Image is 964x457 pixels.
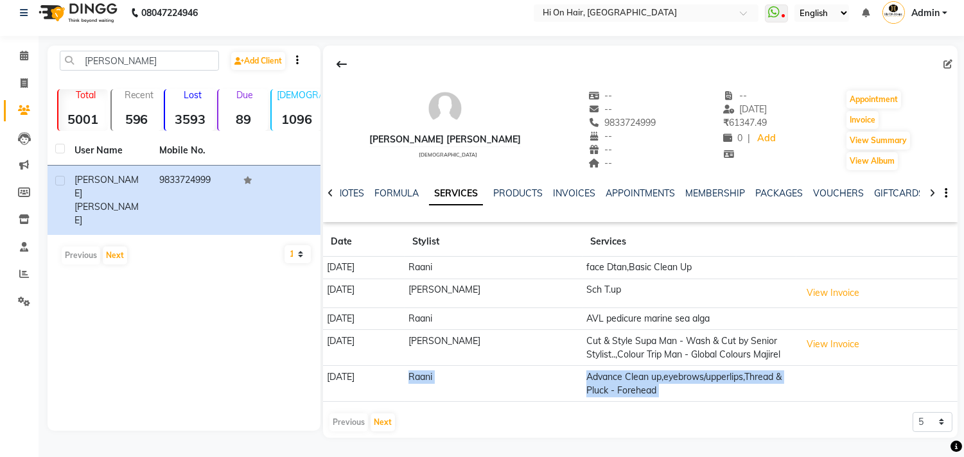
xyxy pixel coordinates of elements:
button: View Summary [846,132,910,150]
td: [DATE] [323,257,405,279]
a: SERVICES [429,182,483,205]
strong: 3593 [165,111,215,127]
span: [PERSON_NAME] [PERSON_NAME] [74,174,139,226]
p: Total [64,89,108,101]
td: Raani [405,257,583,279]
td: Cut & Style Supa Man - Wash & Cut by Senior Stylist..,Colour Trip Man - Global Colours Majirel [583,330,796,366]
td: [DATE] [323,307,405,330]
th: Stylist [405,227,583,257]
th: Mobile No. [152,136,236,166]
strong: 1096 [272,111,321,127]
span: Admin [911,6,940,20]
a: FORMULA [374,187,419,199]
a: INVOICES [553,187,595,199]
td: [DATE] [323,330,405,366]
img: Admin [882,1,905,24]
td: [PERSON_NAME] [405,279,583,307]
span: -- [588,103,613,115]
a: PRODUCTS [493,187,543,199]
a: APPOINTMENTS [606,187,675,199]
td: face Dtan,Basic Clean Up [583,257,796,279]
td: Raani [405,366,583,402]
span: -- [588,144,613,155]
td: [DATE] [323,366,405,402]
strong: 596 [112,111,161,127]
strong: 89 [218,111,268,127]
button: View Invoice [801,334,865,354]
a: PACKAGES [755,187,803,199]
span: -- [588,157,613,169]
div: Back to Client [328,52,355,76]
span: ₹ [723,117,729,128]
span: 9833724999 [588,117,656,128]
td: Raani [405,307,583,330]
a: Add Client [231,52,285,70]
button: Appointment [846,91,901,108]
span: 61347.49 [723,117,767,128]
th: User Name [67,136,152,166]
td: [DATE] [323,279,405,307]
div: [PERSON_NAME] [PERSON_NAME] [369,133,521,146]
p: Due [221,89,268,101]
button: Invoice [846,111,879,129]
td: Advance Clean up,eyebrows/upperlips,Thread & Pluck - Forehead [583,366,796,402]
p: Recent [117,89,161,101]
td: 9833724999 [152,166,236,235]
button: Next [103,246,127,264]
td: AVL pedicure marine sea alga [583,307,796,330]
td: [PERSON_NAME] [405,330,583,366]
th: Services [583,227,796,257]
th: Date [323,227,405,257]
span: [DATE] [723,103,767,115]
span: -- [588,130,613,142]
span: -- [588,90,613,101]
button: View Invoice [801,283,865,303]
img: avatar [426,89,464,128]
td: Sch T.up [583,279,796,307]
strong: 5001 [58,111,108,127]
span: [DEMOGRAPHIC_DATA] [419,151,477,158]
a: NOTES [335,187,364,199]
span: | [748,132,750,145]
input: Search by Name/Mobile/Email/Code [60,51,219,71]
a: VOUCHERS [813,187,864,199]
button: Next [371,413,395,431]
a: GIFTCARDS [874,187,924,199]
span: 0 [723,132,742,144]
a: MEMBERSHIP [685,187,745,199]
p: [DEMOGRAPHIC_DATA] [277,89,321,101]
button: View Album [846,152,898,170]
p: Lost [170,89,215,101]
a: Add [755,130,778,148]
span: -- [723,90,748,101]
